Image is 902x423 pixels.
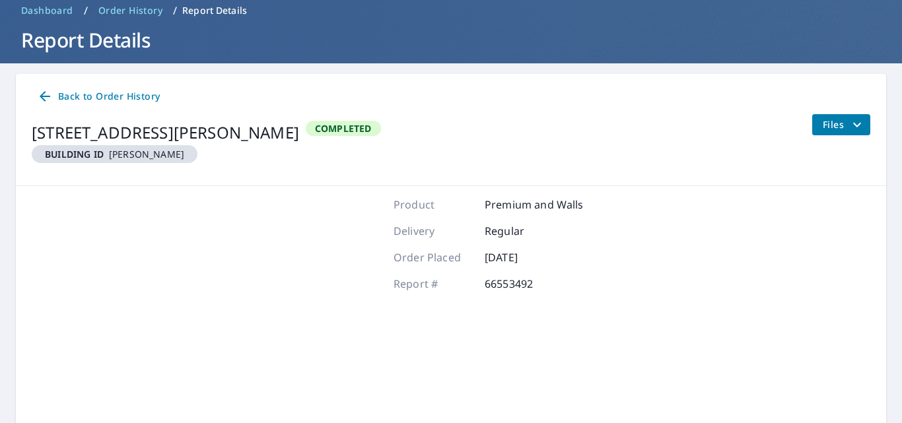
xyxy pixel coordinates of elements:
h1: Report Details [16,26,886,53]
li: / [84,3,88,18]
p: Report # [394,276,473,292]
span: Files [823,117,865,133]
p: Regular [485,223,564,239]
button: filesDropdownBtn-66553492 [812,114,870,135]
p: Premium and Walls [485,197,584,212]
span: Back to Order History [37,88,160,105]
span: Order History [98,4,162,17]
span: [PERSON_NAME] [37,148,192,160]
span: Dashboard [21,4,73,17]
a: Back to Order History [32,84,165,109]
p: Product [394,197,473,212]
p: 66553492 [485,276,564,292]
p: Order Placed [394,249,473,265]
li: / [173,3,177,18]
p: Delivery [394,223,473,239]
p: Report Details [182,4,247,17]
p: [DATE] [485,249,564,265]
span: Completed [307,122,380,135]
div: [STREET_ADDRESS][PERSON_NAME] [32,121,299,145]
em: Building ID [45,148,104,160]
